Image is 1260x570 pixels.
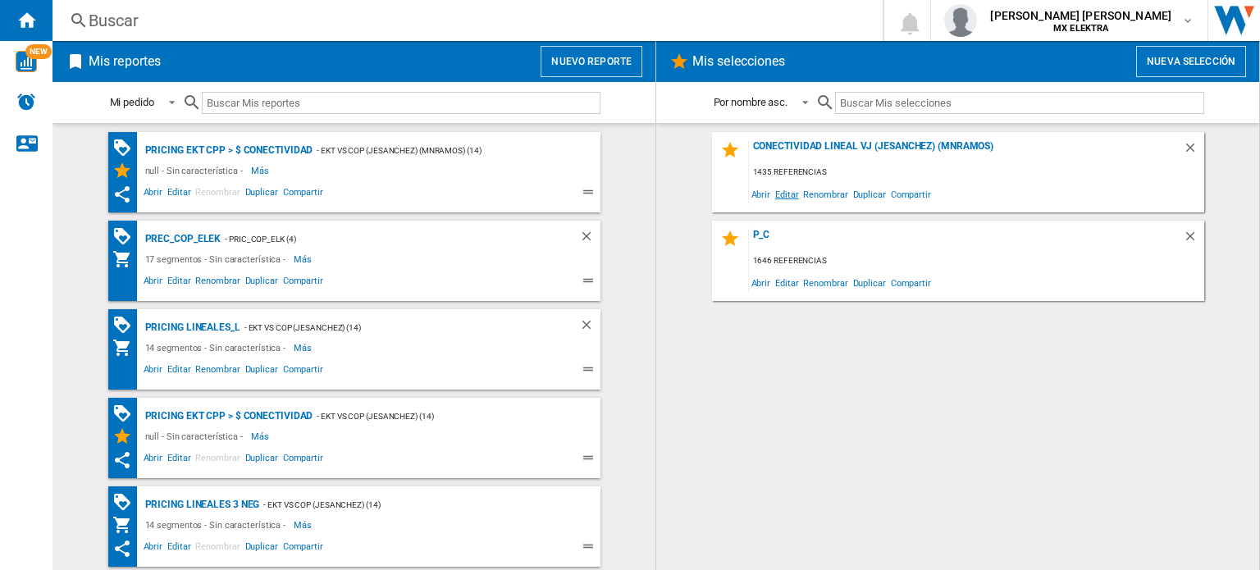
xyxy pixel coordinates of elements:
div: Mi colección [112,249,141,269]
div: Matriz de PROMOCIONES [112,404,141,424]
span: Duplicar [851,271,888,294]
div: P_C [749,229,1183,251]
span: Editar [165,539,193,559]
div: Pricing EKT CPP > $ Conectividad [141,140,313,161]
span: Compartir [888,183,934,205]
span: Más [294,338,314,358]
div: Pricing EKT CPP > $ Conectividad [141,406,313,426]
div: null - Sin característica - [141,426,251,446]
ng-md-icon: Este reporte se ha compartido contigo [112,539,132,559]
span: Abrir [749,271,774,294]
div: 14 segmentos - Sin característica - [141,338,294,358]
span: Renombrar [193,450,242,470]
span: Editar [165,273,193,293]
img: alerts-logo.svg [16,92,36,112]
span: Compartir [281,450,326,470]
div: Borrar [579,317,600,338]
span: Renombrar [801,183,850,205]
div: Borrar [579,229,600,249]
span: Más [251,161,272,180]
div: Matriz de PROMOCIONES [112,226,141,247]
div: prec_cop_elek [141,229,221,249]
div: - EKT vs Cop (jesanchez) (mnramos) (14) [313,140,567,161]
span: Más [294,515,314,535]
span: NEW [25,44,52,59]
div: - EKT vs Cop (jesanchez) (14) [259,495,567,515]
div: - EKT vs Cop (jesanchez) (14) [240,317,546,338]
div: Por nombre asc. [714,96,788,108]
span: Editar [773,271,801,294]
button: Nueva selección [1136,46,1246,77]
div: Mis Selecciones [112,161,141,180]
span: Abrir [749,183,774,205]
span: Editar [773,183,801,205]
img: wise-card.svg [16,51,37,72]
h2: Mis selecciones [689,46,789,77]
div: - EKT vs Cop (jesanchez) (14) [313,406,567,426]
span: Compartir [281,273,326,293]
div: Mi pedido [110,96,154,108]
span: Abrir [141,450,166,470]
div: null - Sin característica - [141,161,251,180]
span: Duplicar [243,539,281,559]
span: Abrir [141,362,166,381]
div: Borrar [1183,229,1204,251]
div: - pric_cop_elk (4) [221,229,546,249]
div: Buscar [89,9,840,32]
div: Matriz de PROMOCIONES [112,138,141,158]
span: Abrir [141,539,166,559]
button: Nuevo reporte [541,46,642,77]
span: Renombrar [193,539,242,559]
span: Duplicar [243,362,281,381]
div: Mis Selecciones [112,426,141,446]
span: Abrir [141,185,166,204]
span: Compartir [888,271,934,294]
ng-md-icon: Este reporte se ha compartido contigo [112,450,132,470]
div: Pricing lineales 3 neg [141,495,260,515]
ng-md-icon: Este reporte se ha compartido contigo [112,185,132,204]
span: Más [251,426,272,446]
span: Compartir [281,539,326,559]
div: Conectividad Lineal vj (jesanchez) (mnramos) [749,140,1183,162]
div: Borrar [1183,140,1204,162]
span: Más [294,249,314,269]
span: Compartir [281,185,326,204]
span: Editar [165,450,193,470]
input: Buscar Mis selecciones [835,92,1203,114]
span: Abrir [141,273,166,293]
div: Mi colección [112,515,141,535]
div: Matriz de PROMOCIONES [112,492,141,513]
span: Renombrar [193,362,242,381]
span: Renombrar [193,185,242,204]
span: Duplicar [243,185,281,204]
span: Renombrar [193,273,242,293]
span: Duplicar [851,183,888,205]
span: Editar [165,185,193,204]
span: Editar [165,362,193,381]
div: 14 segmentos - Sin característica - [141,515,294,535]
input: Buscar Mis reportes [202,92,600,114]
span: Duplicar [243,273,281,293]
div: 1646 referencias [749,251,1204,271]
b: MX ELEKTRA [1053,23,1108,34]
h2: Mis reportes [85,46,164,77]
span: Compartir [281,362,326,381]
div: 17 segmentos - Sin característica - [141,249,294,269]
span: Renombrar [801,271,850,294]
div: Matriz de PROMOCIONES [112,315,141,335]
div: Mi colección [112,338,141,358]
span: Duplicar [243,450,281,470]
span: [PERSON_NAME] [PERSON_NAME] [990,7,1171,24]
div: 1435 referencias [749,162,1204,183]
div: Pricing lineales_L [141,317,240,338]
img: profile.jpg [944,4,977,37]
